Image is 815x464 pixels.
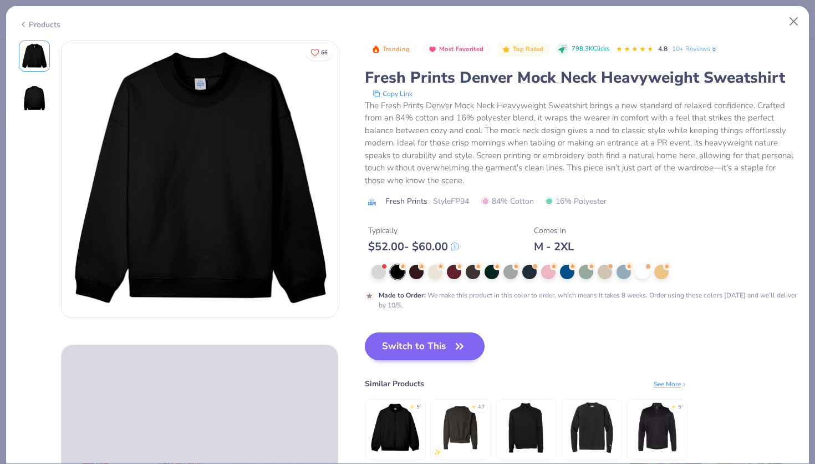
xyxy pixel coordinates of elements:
span: Fresh Prints [385,195,427,207]
strong: Made to Order : [379,291,426,300]
button: Switch to This [365,332,485,360]
span: 84% Cotton [481,195,534,207]
span: Top Rated [513,46,544,52]
div: ★ [671,404,676,408]
img: Champion Adult Reverse Weave® Crew [434,401,487,454]
span: 798.3K Clicks [572,44,609,54]
div: $ 52.00 - $ 60.00 [368,240,459,254]
button: Like [305,44,333,60]
div: See More [654,379,687,389]
div: Comes In [534,225,574,236]
span: Most Favorited [439,46,483,52]
div: The Fresh Prints Denver Mock Neck Heavyweight Sweatshirt brings a new standard of relaxed confide... [365,99,797,187]
div: 4.7 [478,404,485,411]
div: 4.8 Stars [616,41,654,58]
div: ★ [471,404,476,408]
div: 5 [416,404,419,411]
button: Close [783,11,804,32]
span: Style FP94 [433,195,469,207]
div: 5 [678,404,681,411]
img: New Era Heritage Fleece Pocket Crew [565,401,618,454]
img: Front [21,43,48,69]
img: Front [62,41,338,317]
button: Badge Button [422,42,490,57]
a: 10+ Reviews [672,44,718,54]
div: Similar Products [365,378,424,390]
button: copy to clipboard [369,88,416,99]
span: 4.8 [658,44,668,53]
div: Fresh Prints Denver Mock Neck Heavyweight Sweatshirt [365,67,797,88]
img: Trending sort [371,45,380,54]
img: Back [21,85,48,112]
img: Bella + Canvas Unisex Quarter Zip Pullover Fleece [500,401,552,454]
img: Fresh Prints Aspen Heavyweight Quarter-Zip [369,401,421,454]
img: Most Favorited sort [428,45,437,54]
div: Products [19,19,60,31]
span: 16% Polyester [545,195,607,207]
img: newest.gif [434,449,441,456]
button: Badge Button [496,42,549,57]
img: Adidas Lightweight Quarter-Zip Pullover [630,401,683,454]
span: 66 [321,50,328,56]
img: Top Rated sort [502,45,511,54]
div: M - 2XL [534,240,574,254]
div: Typically [368,225,459,236]
button: Badge Button [366,42,416,57]
img: brand logo [365,198,380,206]
div: ★ [410,404,414,408]
span: Trending [383,46,410,52]
div: We make this product in this color to order, which means it takes 8 weeks. Order using these colo... [379,290,797,310]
